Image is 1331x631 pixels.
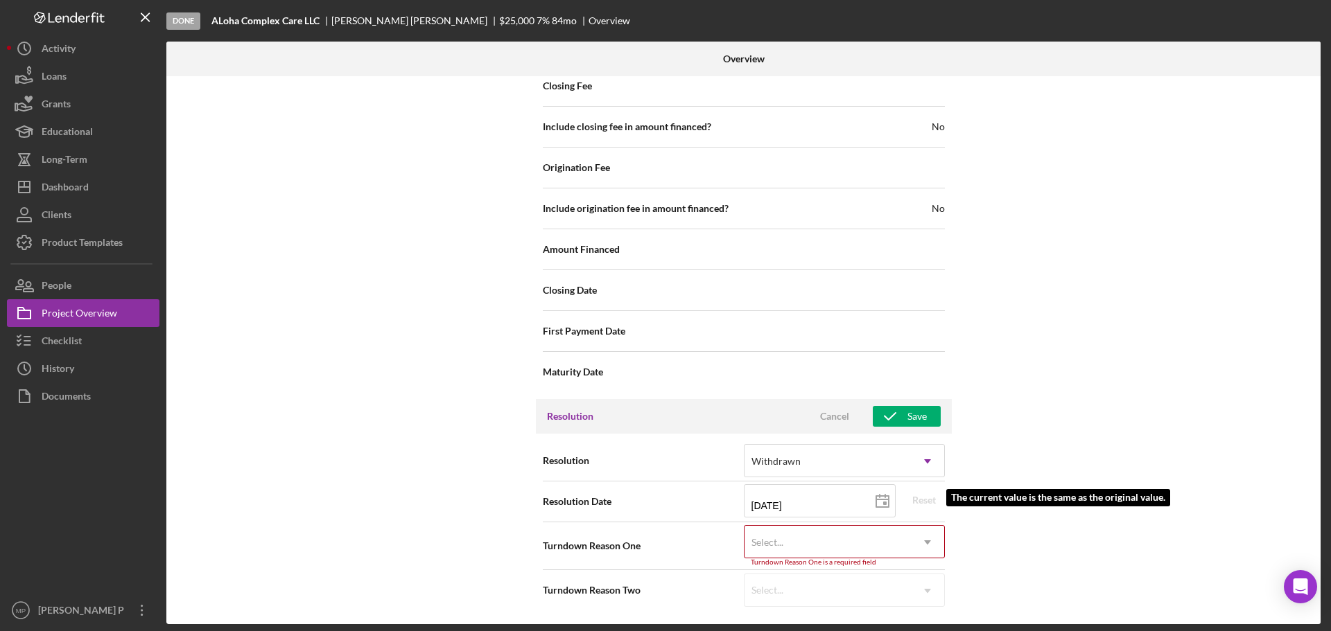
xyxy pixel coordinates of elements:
[873,406,941,427] button: Save
[42,118,93,149] div: Educational
[7,355,159,382] button: History
[1284,570,1317,603] div: Open Intercom Messenger
[7,35,159,62] button: Activity
[800,406,869,427] button: Cancel
[7,145,159,173] button: Long-Term
[932,120,945,134] span: No
[7,201,159,229] button: Clients
[744,558,945,567] div: Turndown Reason One is a required field
[7,327,159,355] button: Checklist
[543,454,744,468] span: Resolution
[331,15,499,26] div: [PERSON_NAME] [PERSON_NAME]
[42,355,74,386] div: History
[751,456,801,467] div: Withdrawn
[42,382,91,414] div: Documents
[7,382,159,410] button: Documents
[751,537,783,548] div: Select...
[912,490,936,510] div: Reset
[543,324,625,338] span: First Payment Date
[543,365,603,379] span: Maturity Date
[42,62,67,94] div: Loans
[499,15,534,26] span: $25,000
[7,90,159,118] button: Grants
[543,79,592,93] span: Closing Fee
[903,490,945,510] button: Reset
[42,327,82,358] div: Checklist
[543,161,610,175] span: Origination Fee
[543,120,711,134] span: Include closing fee in amount financed?
[7,272,159,299] button: People
[7,596,159,624] button: MP[PERSON_NAME] P
[42,299,117,330] div: Project Overview
[543,583,744,597] span: Turndown Reason Two
[547,409,593,423] h3: Resolution
[543,242,620,256] span: Amount Financed
[42,173,89,204] div: Dashboard
[7,173,159,201] button: Dashboard
[16,607,26,614] text: MP
[543,283,597,297] span: Closing Date
[820,406,849,427] div: Cancel
[7,299,159,327] button: Project Overview
[7,229,159,256] button: Product Templates
[42,229,123,260] div: Product Templates
[166,12,200,30] div: Done
[543,539,744,553] span: Turndown Reason One
[7,118,159,145] button: Educational
[543,202,729,215] span: Include origination fee in amount financed?
[42,35,76,66] div: Activity
[211,15,320,26] b: ALoha Complex Care LLC
[907,406,927,427] div: Save
[537,15,550,26] div: 7 %
[932,202,945,215] span: No
[42,90,71,121] div: Grants
[552,15,577,26] div: 84 mo
[589,15,630,26] div: Overview
[723,53,765,64] b: Overview
[42,272,71,303] div: People
[7,62,159,90] button: Loans
[543,495,744,508] span: Resolution Date
[35,596,125,628] div: [PERSON_NAME] P
[42,145,87,177] div: Long-Term
[42,201,71,232] div: Clients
